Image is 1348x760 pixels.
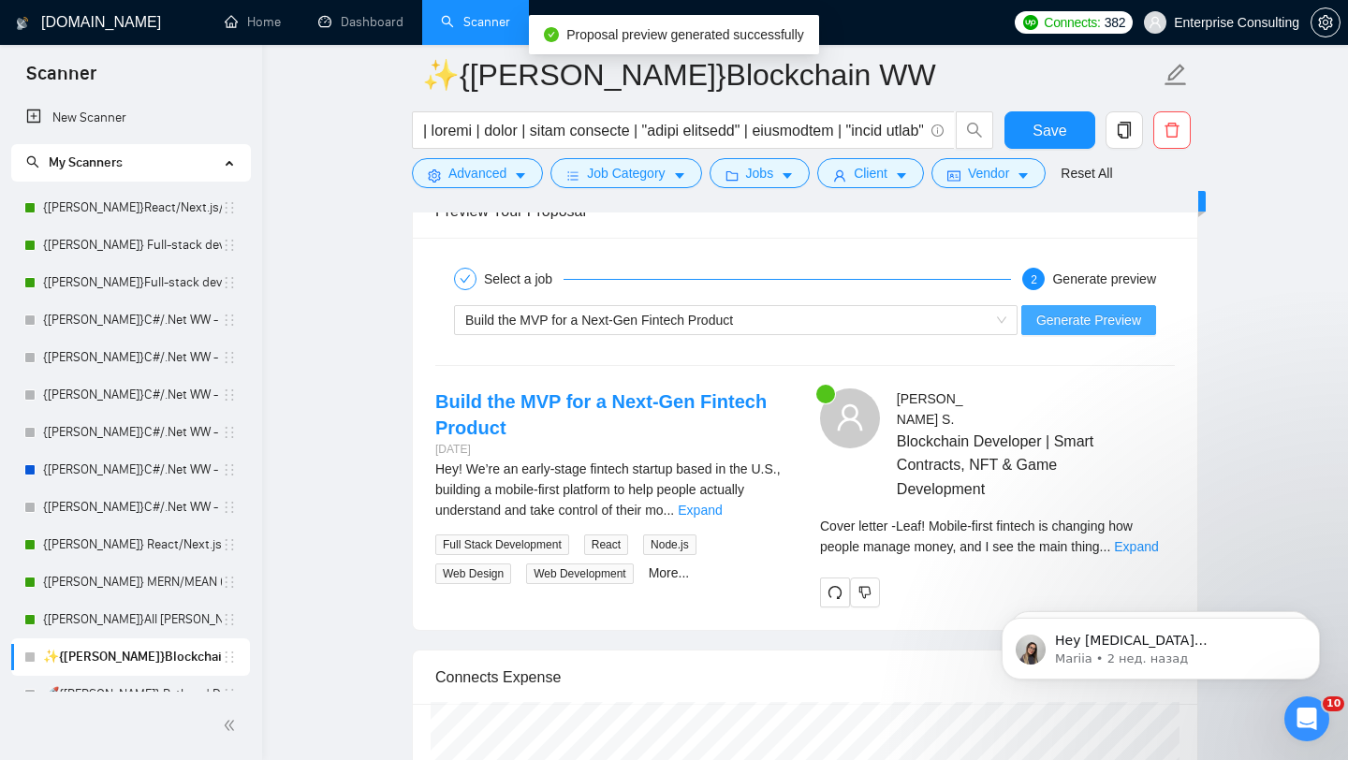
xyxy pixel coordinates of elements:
[1052,268,1156,290] div: Generate preview
[1284,696,1329,741] iframe: Intercom live chat
[43,451,222,489] a: {[PERSON_NAME]}C#/.Net WW - best match (0 spent)
[746,163,774,183] span: Jobs
[1031,273,1037,286] span: 2
[1311,15,1341,30] a: setting
[222,275,237,290] span: holder
[222,238,237,253] span: holder
[11,301,250,339] li: {Kate}C#/.Net WW - best match
[435,461,781,518] span: Hey! We’re an early-stage fintech startup based in the U.S., building a mobile-first platform to ...
[1114,539,1158,554] a: Expand
[435,441,790,459] div: [DATE]
[1023,15,1038,30] img: upwork-logo.png
[222,612,237,627] span: holder
[11,99,250,137] li: New Scanner
[222,387,237,402] span: holder
[26,99,235,137] a: New Scanner
[1004,111,1095,149] button: Save
[1036,310,1141,330] span: Generate Preview
[897,430,1120,500] span: Blockchain Developer | Smart Contracts, NFT & Game Development
[895,168,908,183] span: caret-down
[1105,12,1125,33] span: 382
[11,264,250,301] li: {Kate}Full-stack devs WW (<1 month) - pain point
[550,158,701,188] button: barsJob Categorycaret-down
[1311,7,1341,37] button: setting
[484,268,564,290] div: Select a job
[566,27,804,42] span: Proposal preview generated successfully
[854,163,887,183] span: Client
[435,459,790,520] div: Hey! We’re an early-stage fintech startup based in the U.S., building a mobile-first platform to ...
[1033,119,1066,142] span: Save
[222,687,237,702] span: holder
[222,350,237,365] span: holder
[448,163,506,183] span: Advanced
[514,168,527,183] span: caret-down
[435,563,511,584] span: Web Design
[820,516,1175,557] div: Remember that the client will see only the first two lines of your cover letter.
[49,154,123,170] span: My Scanners
[11,414,250,451] li: {Kate}C#/.Net WW - best match (<1 month, not preferred location)
[412,158,543,188] button: settingAdvancedcaret-down
[1164,63,1188,87] span: edit
[43,376,222,414] a: {[PERSON_NAME]}C#/.Net WW - best match (<1 month)
[566,168,579,183] span: bars
[584,534,628,555] span: React
[222,650,237,665] span: holder
[678,503,722,518] a: Expand
[26,155,39,168] span: search
[817,158,924,188] button: userClientcaret-down
[222,200,237,215] span: holder
[16,8,29,38] img: logo
[526,563,634,584] span: Web Development
[223,716,242,735] span: double-left
[43,601,222,638] a: {[PERSON_NAME]}All [PERSON_NAME] - web
[26,154,123,170] span: My Scanners
[858,585,872,600] span: dislike
[435,534,569,555] span: Full Stack Development
[11,676,250,713] li: 🚀{ILYA} Python | Django | AI /
[649,565,690,580] a: More...
[465,313,733,328] span: Build the MVP for a Next-Gen Fintech Product
[222,500,237,515] span: holder
[1021,305,1156,335] button: Generate Preview
[222,537,237,552] span: holder
[1061,163,1112,183] a: Reset All
[673,168,686,183] span: caret-down
[43,264,222,301] a: {[PERSON_NAME]}Full-stack devs WW (<1 month) - pain point
[1106,122,1142,139] span: copy
[664,503,675,518] span: ...
[781,168,794,183] span: caret-down
[1149,16,1162,29] span: user
[833,168,846,183] span: user
[968,163,1009,183] span: Vendor
[931,124,944,137] span: info-circle
[43,489,222,526] a: {[PERSON_NAME]}C#/.Net WW - best match (0 spent, not preferred location)
[11,376,250,414] li: {Kate}C#/.Net WW - best match (<1 month)
[225,14,281,30] a: homeHome
[643,534,696,555] span: Node.js
[222,462,237,477] span: holder
[956,111,993,149] button: search
[957,122,992,139] span: search
[11,601,250,638] li: {Kate}All stack WW - web
[222,575,237,590] span: holder
[821,585,849,600] span: redo
[11,563,250,601] li: {Kate} MERN/MEAN (Enterprise & SaaS)
[947,168,960,183] span: idcard
[11,451,250,489] li: {Kate}C#/.Net WW - best match (0 spent)
[428,168,441,183] span: setting
[43,414,222,451] a: {[PERSON_NAME]}C#/.Net WW - best match (<1 month, not preferred location)
[1106,111,1143,149] button: copy
[422,51,1160,98] input: Scanner name...
[43,526,222,563] a: {[PERSON_NAME]} React/Next.js/Node.js (Long-term, All Niches)
[43,189,222,227] a: {[PERSON_NAME]}React/Next.js/Node.js (Long-term, All Niches)
[850,577,880,607] button: dislike
[222,313,237,328] span: holder
[318,14,403,30] a: dashboardDashboard
[710,158,811,188] button: folderJobscaret-down
[1100,539,1111,554] span: ...
[43,563,222,601] a: {[PERSON_NAME]} MERN/MEAN (Enterprise & SaaS)
[43,227,222,264] a: {[PERSON_NAME]} Full-stack devs WW - pain point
